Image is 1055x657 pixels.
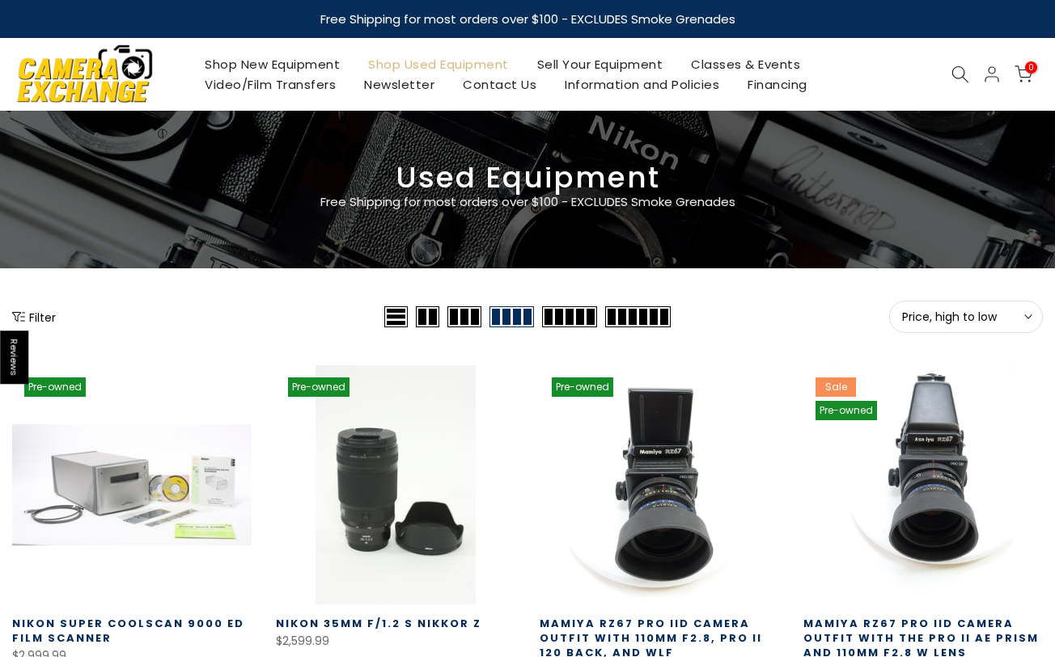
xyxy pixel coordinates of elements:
div: $2,599.99 [276,631,515,651]
strong: Free Shipping for most orders over $100 - EXCLUDES Smoke Grenades [320,11,735,27]
a: Newsletter [350,74,449,95]
a: Video/Film Transfers [191,74,350,95]
a: Classes & Events [677,54,815,74]
a: Sell Your Equipment [523,54,677,74]
a: Shop New Equipment [191,54,354,74]
a: Financing [734,74,822,95]
a: Shop Used Equipment [354,54,523,74]
button: Price, high to low [889,301,1043,333]
p: Free Shipping for most orders over $100 - EXCLUDES Smoke Grenades [224,192,831,212]
a: Nikon Super Coolscan 9000 ED Film Scanner [12,616,244,646]
h3: Used Equipment [12,167,1043,188]
button: Show filters [12,309,56,325]
span: Price, high to low [902,310,1030,324]
a: Contact Us [449,74,551,95]
a: Nikon 35mm f/1.2 S Nikkor Z [276,616,481,631]
a: 0 [1015,65,1032,83]
a: Information and Policies [551,74,734,95]
span: 0 [1025,61,1037,74]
